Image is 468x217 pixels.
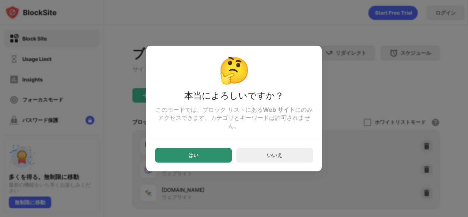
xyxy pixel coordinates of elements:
strong: Web サイト [263,106,295,113]
div: はい [188,152,199,158]
div: 本当によろしいですか？ [155,90,313,106]
div: 🤔 [155,54,313,85]
div: このモードでは、ブロック リストにある にのみアクセスできます。カテゴリとキーワードは許可されません。 [155,106,313,130]
div: いいえ [267,152,282,159]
